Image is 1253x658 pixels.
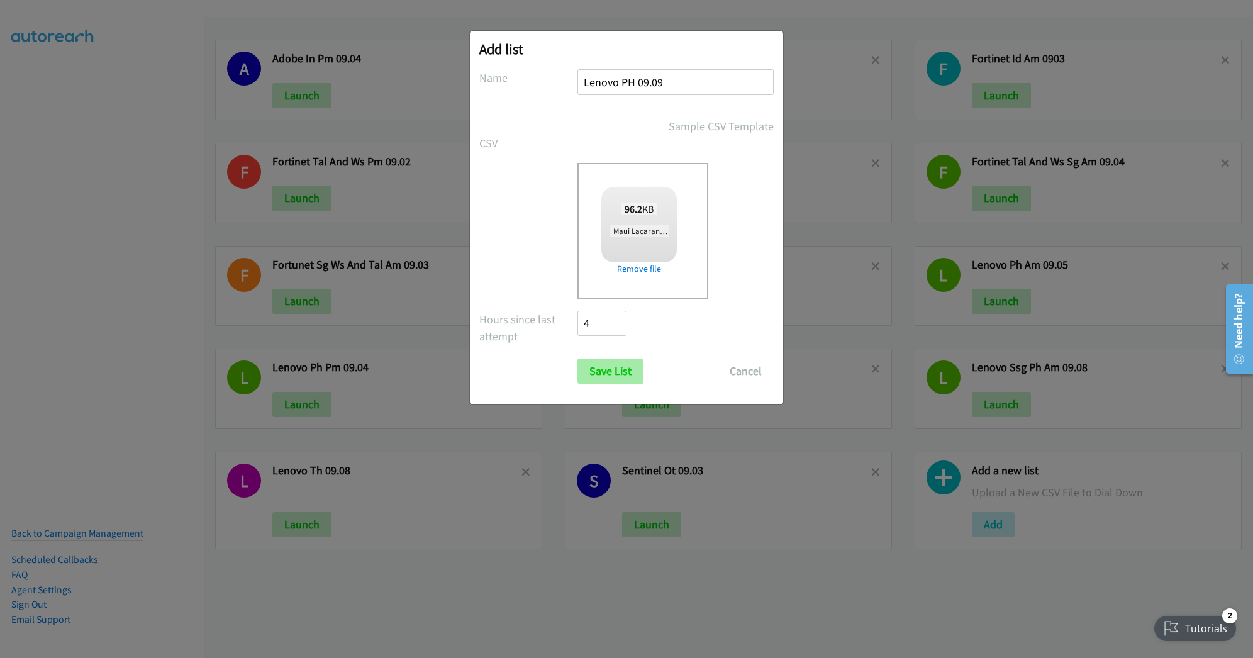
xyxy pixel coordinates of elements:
[601,262,677,276] a: Remove file
[621,203,658,215] span: KB
[610,225,805,237] span: Maui Lacarania + Lenovo-Dentsu SSG Media Q2 - PH.csv
[577,359,643,384] input: Save List
[1147,603,1244,649] iframe: Checklist
[479,40,774,58] h2: Add list
[1217,279,1253,379] iframe: Resource Center
[479,69,577,86] label: Name
[479,311,577,345] label: Hours since last attempt
[479,135,577,152] label: CSV
[625,203,642,215] strong: 96.2
[718,359,774,384] button: Cancel
[669,118,774,135] a: Sample CSV Template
